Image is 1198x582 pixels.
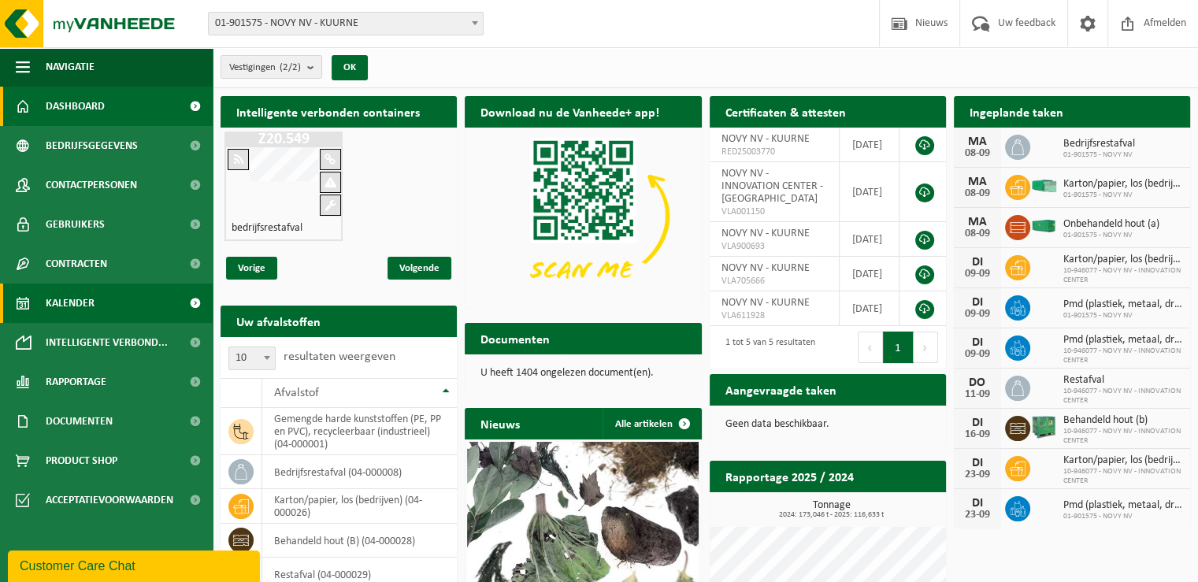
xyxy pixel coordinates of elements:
[262,524,457,558] td: behandeld hout (B) (04-000028)
[1063,467,1182,486] span: 10-946077 - NOVY NV - INNOVATION CENTER
[962,296,993,309] div: DI
[962,469,993,480] div: 23-09
[208,12,484,35] span: 01-901575 - NOVY NV - KUURNE
[962,510,993,521] div: 23-09
[829,491,944,523] a: Bekijk rapportage
[46,323,168,362] span: Intelligente verbond...
[840,162,899,222] td: [DATE]
[840,291,899,326] td: [DATE]
[46,362,106,402] span: Rapportage
[465,128,701,305] img: Download de VHEPlus App
[465,96,675,127] h2: Download nu de Vanheede+ app!
[46,284,95,323] span: Kalender
[721,262,810,274] span: NOVY NV - KUURNE
[1063,178,1182,191] span: Karton/papier, los (bedrijven)
[46,441,117,480] span: Product Shop
[262,455,457,489] td: bedrijfsrestafval (04-000008)
[1030,413,1057,440] img: PB-HB-1400-HPE-GN-01
[1063,414,1182,427] span: Behandeld hout (b)
[962,349,993,360] div: 09-09
[962,417,993,429] div: DI
[1063,512,1182,521] span: 01-901575 - NOVY NV
[721,228,810,239] span: NOVY NV - KUURNE
[962,457,993,469] div: DI
[710,461,870,491] h2: Rapportage 2025 / 2024
[1063,218,1159,231] span: Onbehandeld hout (a)
[1030,179,1057,193] img: HK-XP-30-GN-00
[962,336,993,349] div: DI
[962,148,993,159] div: 08-09
[840,128,899,162] td: [DATE]
[962,216,993,228] div: MA
[840,222,899,257] td: [DATE]
[1063,427,1182,446] span: 10-946077 - NOVY NV - INNOVATION CENTER
[721,275,828,287] span: VLA705666
[962,269,993,280] div: 09-09
[962,228,993,239] div: 08-09
[46,244,107,284] span: Contracten
[209,13,483,35] span: 01-901575 - NOVY NV - KUURNE
[721,133,810,145] span: NOVY NV - KUURNE
[962,256,993,269] div: DI
[46,205,105,244] span: Gebruikers
[221,96,457,127] h2: Intelligente verbonden containers
[962,188,993,199] div: 08-09
[718,511,946,519] span: 2024: 173,046 t - 2025: 116,633 t
[1063,347,1182,365] span: 10-946077 - NOVY NV - INNOVATION CENTER
[1063,387,1182,406] span: 10-946077 - NOVY NV - INNOVATION CENTER
[480,368,685,379] p: U heeft 1404 ongelezen document(en).
[1063,266,1182,285] span: 10-946077 - NOVY NV - INNOVATION CENTER
[721,240,828,253] span: VLA900693
[228,347,276,370] span: 10
[840,257,899,291] td: [DATE]
[725,419,930,430] p: Geen data beschikbaar.
[46,87,105,126] span: Dashboard
[1063,138,1135,150] span: Bedrijfsrestafval
[221,55,322,79] button: Vestigingen(2/2)
[962,176,993,188] div: MA
[962,429,993,440] div: 16-09
[962,389,993,400] div: 11-09
[1063,231,1159,240] span: 01-901575 - NOVY NV
[721,206,828,218] span: VLA001150
[46,126,138,165] span: Bedrijfsgegevens
[1063,311,1182,321] span: 01-901575 - NOVY NV
[883,332,914,363] button: 1
[954,96,1079,127] h2: Ingeplande taken
[228,132,339,147] h1: Z20.549
[718,330,815,365] div: 1 tot 5 van 5 resultaten
[721,146,828,158] span: RED25003770
[229,347,275,369] span: 10
[274,387,319,399] span: Afvalstof
[710,96,862,127] h2: Certificaten & attesten
[1063,374,1182,387] span: Restafval
[284,350,395,363] label: resultaten weergeven
[465,323,566,354] h2: Documenten
[721,297,810,309] span: NOVY NV - KUURNE
[603,408,700,439] a: Alle artikelen
[962,376,993,389] div: DO
[229,56,301,80] span: Vestigingen
[914,332,938,363] button: Next
[226,257,277,280] span: Vorige
[280,62,301,72] count: (2/2)
[46,480,173,520] span: Acceptatievoorwaarden
[1030,219,1057,233] img: HK-XC-40-GN-00
[710,374,852,405] h2: Aangevraagde taken
[46,47,95,87] span: Navigatie
[232,223,302,234] h4: bedrijfsrestafval
[332,55,368,80] button: OK
[962,497,993,510] div: DI
[8,547,263,582] iframe: chat widget
[262,408,457,455] td: gemengde harde kunststoffen (PE, PP en PVC), recycleerbaar (industrieel) (04-000001)
[262,489,457,524] td: karton/papier, los (bedrijven) (04-000026)
[1063,454,1182,467] span: Karton/papier, los (bedrijven)
[1063,254,1182,266] span: Karton/papier, los (bedrijven)
[718,500,946,519] h3: Tonnage
[465,408,536,439] h2: Nieuws
[721,168,823,205] span: NOVY NV - INNOVATION CENTER - [GEOGRAPHIC_DATA]
[1063,298,1182,311] span: Pmd (plastiek, metaal, drankkartons) (bedrijven)
[962,309,993,320] div: 09-09
[388,257,451,280] span: Volgende
[962,135,993,148] div: MA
